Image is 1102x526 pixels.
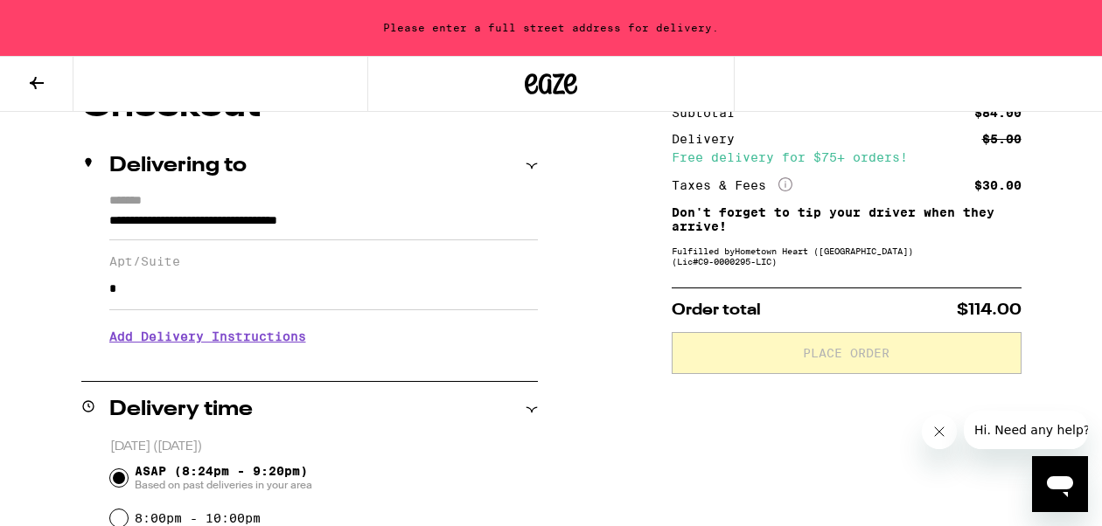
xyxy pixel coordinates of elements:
span: Based on past deliveries in your area [135,478,312,492]
label: 8:00pm - 10:00pm [135,511,261,525]
button: Place Order [672,332,1022,374]
div: $5.00 [982,133,1022,145]
span: Hi. Need any help? [10,12,126,26]
span: Place Order [803,347,889,359]
iframe: Message from company [964,411,1088,449]
div: Taxes & Fees [672,177,792,193]
div: Subtotal [672,107,747,119]
p: We'll contact you at [PHONE_NUMBER] when we arrive [109,356,538,370]
iframe: Close message [922,414,957,449]
span: ASAP (8:24pm - 9:20pm) [135,464,312,492]
span: $114.00 [957,302,1022,318]
div: $84.00 [974,107,1022,119]
span: Order total [672,302,761,318]
h2: Delivering to [109,156,247,176]
div: $30.00 [974,179,1022,191]
div: Free delivery for $75+ orders! [672,151,1022,163]
h3: Add Delivery Instructions [109,316,538,356]
iframe: Button to launch messaging window [1032,456,1088,512]
h2: Delivery time [109,399,253,420]
p: Don't forget to tip your driver when they arrive! [672,205,1022,233]
div: Delivery [672,133,747,145]
div: Fulfilled by Hometown Heart ([GEOGRAPHIC_DATA]) (Lic# C9-0000295-LIC ) [672,246,1022,266]
p: [DATE] ([DATE]) [110,439,538,455]
label: Apt/Suite [109,254,538,268]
